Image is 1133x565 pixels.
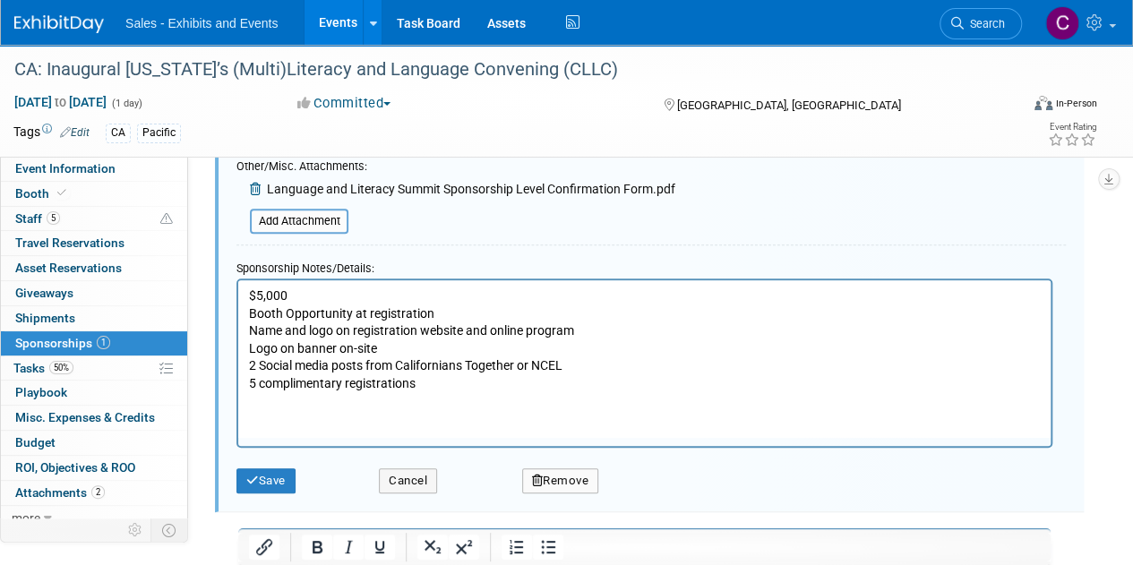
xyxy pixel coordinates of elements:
div: CA: Inaugural [US_STATE]’s (Multi)Literacy and Language Convening (CLLC) [8,54,1005,86]
span: to [52,95,69,109]
iframe: Rich Text Area [238,280,1051,438]
span: [DATE] [DATE] [13,94,107,110]
span: 50% [49,361,73,374]
span: Sponsorships [15,336,110,350]
td: Personalize Event Tab Strip [120,518,151,542]
img: Format-Inperson.png [1034,96,1052,110]
button: Cancel [379,468,437,493]
span: Search [964,17,1005,30]
span: Shipments [15,311,75,325]
span: Giveaways [15,286,73,300]
span: Attachments [15,485,105,500]
a: Budget [1,431,187,455]
a: Event Information [1,157,187,181]
a: Sponsorships1 [1,331,187,355]
a: Playbook [1,381,187,405]
div: Event Rating [1048,123,1096,132]
span: Sales - Exhibits and Events [125,16,278,30]
a: Staff5 [1,207,187,231]
span: Misc. Expenses & Credits [15,410,155,424]
button: Remove [522,468,599,493]
div: In-Person [1055,97,1097,110]
a: Travel Reservations [1,231,187,255]
a: Booth [1,182,187,206]
a: Tasks50% [1,356,187,381]
td: Toggle Event Tabs [151,518,188,542]
span: ROI, Objectives & ROO [15,460,135,475]
a: ROI, Objectives & ROO [1,456,187,480]
span: Potential Scheduling Conflict -- at least one attendee is tagged in another overlapping event. [160,211,173,227]
td: Tags [13,123,90,143]
span: Travel Reservations [15,235,124,250]
div: Other/Misc. Attachments: [236,158,675,179]
span: Playbook [15,385,67,399]
a: Misc. Expenses & Credits [1,406,187,430]
span: 1 [97,336,110,349]
button: Committed [291,94,398,113]
div: Event Format [939,93,1097,120]
span: Tasks [13,361,73,375]
i: Booth reservation complete [57,188,66,198]
span: Event Information [15,161,116,175]
a: Search [940,8,1022,39]
span: 5 [47,211,60,225]
a: Attachments2 [1,481,187,505]
span: 2 [91,485,105,499]
div: Pacific [137,124,181,142]
span: Language and Literacy Summit Sponsorship Level Confirmation Form.pdf [267,182,675,196]
img: ExhibitDay [14,15,104,33]
a: Giveaways [1,281,187,305]
div: CA [106,124,131,142]
a: Shipments [1,306,187,330]
a: more [1,506,187,530]
span: Budget [15,435,56,449]
span: more [12,510,40,525]
a: Edit [60,126,90,139]
a: Asset Reservations [1,256,187,280]
img: Christine Lurz [1045,6,1079,40]
span: [GEOGRAPHIC_DATA], [GEOGRAPHIC_DATA] [676,98,900,112]
div: Sponsorship Notes/Details: [236,253,1052,278]
span: Booth [15,186,70,201]
span: Asset Reservations [15,261,122,275]
button: Save [236,468,296,493]
span: Staff [15,211,60,226]
span: (1 day) [110,98,142,109]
